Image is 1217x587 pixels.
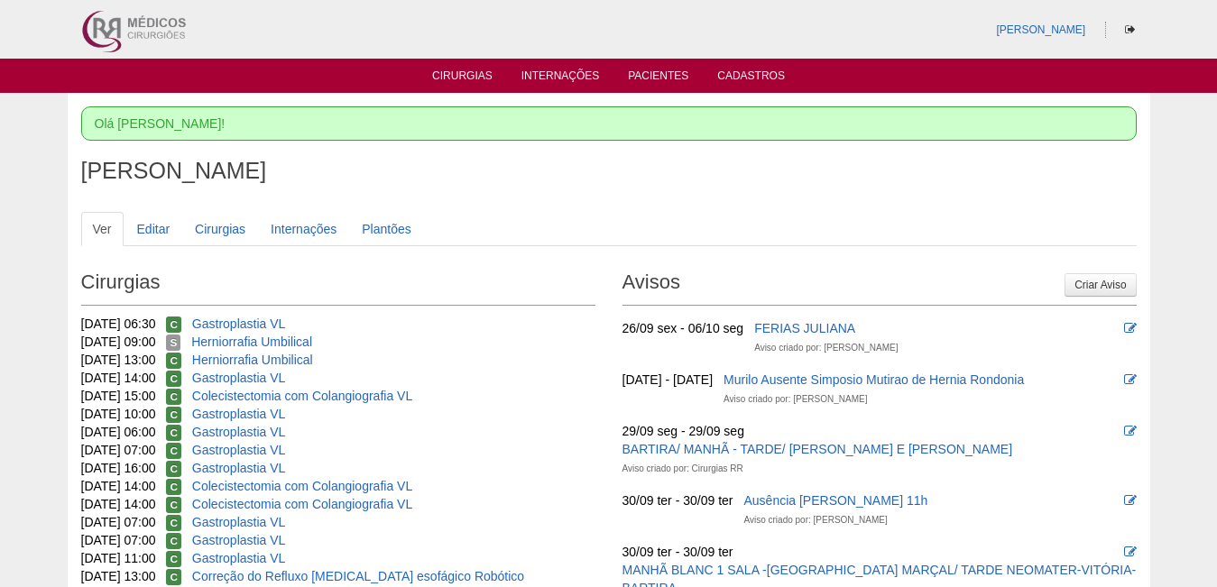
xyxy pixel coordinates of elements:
[81,264,595,306] h2: Cirurgias
[717,69,785,87] a: Cadastros
[724,372,1024,387] a: Murilo Ausente Simposio Mutirao de Hernia Rondonia
[622,460,743,478] div: Aviso criado por: Cirurgias RR
[1124,322,1137,335] i: Editar
[192,371,286,385] a: Gastroplastia VL
[622,442,1013,456] a: BARTIRA/ MANHÃ - TARDE/ [PERSON_NAME] E [PERSON_NAME]
[81,515,156,529] span: [DATE] 07:00
[81,371,156,385] span: [DATE] 14:00
[81,316,156,331] span: [DATE] 06:30
[622,543,733,561] div: 30/09 ter - 30/09 ter
[1124,546,1137,558] i: Editar
[743,511,887,529] div: Aviso criado por: [PERSON_NAME]
[192,569,524,583] a: Correção do Refluxo [MEDICAL_DATA] esofágico Robótico
[754,339,898,357] div: Aviso criado por: [PERSON_NAME]
[166,515,181,531] span: Confirmada
[1065,273,1136,297] a: Criar Aviso
[81,569,156,583] span: [DATE] 13:00
[521,69,600,87] a: Internações
[81,443,156,457] span: [DATE] 07:00
[996,23,1085,36] a: [PERSON_NAME]
[166,335,180,351] span: Suspensa
[166,316,181,333] span: Confirmada
[166,425,181,441] span: Confirmada
[622,491,733,509] div: 30/09 ter - 30/09 ter
[192,443,286,457] a: Gastroplastia VL
[192,497,412,511] a: Colecistectomia com Colangiografia VL
[622,319,744,337] div: 26/09 sex - 06/10 seg
[192,515,286,529] a: Gastroplastia VL
[192,389,412,403] a: Colecistectomia com Colangiografia VL
[81,335,156,349] span: [DATE] 09:00
[1124,425,1137,437] i: Editar
[125,212,182,246] a: Editar
[183,212,257,246] a: Cirurgias
[628,69,688,87] a: Pacientes
[1124,494,1137,507] i: Editar
[166,353,181,369] span: Confirmada
[166,497,181,513] span: Confirmada
[81,551,156,565] span: [DATE] 11:00
[166,479,181,495] span: Confirmada
[81,479,156,493] span: [DATE] 14:00
[166,371,181,387] span: Confirmada
[166,461,181,477] span: Confirmada
[166,569,181,585] span: Confirmada
[192,533,286,547] a: Gastroplastia VL
[81,533,156,547] span: [DATE] 07:00
[81,461,156,475] span: [DATE] 16:00
[1124,373,1137,386] i: Editar
[192,353,313,367] a: Herniorrafia Umbilical
[166,551,181,567] span: Confirmada
[192,425,286,439] a: Gastroplastia VL
[743,493,927,508] a: Ausência [PERSON_NAME] 11h
[622,264,1137,306] h2: Avisos
[81,389,156,403] span: [DATE] 15:00
[192,551,286,565] a: Gastroplastia VL
[754,321,855,335] a: FERIAS JULIANA
[81,497,156,511] span: [DATE] 14:00
[192,479,412,493] a: Colecistectomia com Colangiografia VL
[192,316,286,331] a: Gastroplastia VL
[81,407,156,421] span: [DATE] 10:00
[166,407,181,423] span: Confirmada
[192,407,286,421] a: Gastroplastia VL
[350,212,422,246] a: Plantões
[432,69,493,87] a: Cirurgias
[622,422,744,440] div: 29/09 seg - 29/09 seg
[724,390,867,408] div: Aviso criado por: [PERSON_NAME]
[191,335,312,349] a: Herniorrafia Umbilical
[192,461,286,475] a: Gastroplastia VL
[81,160,1137,182] h1: [PERSON_NAME]
[81,425,156,439] span: [DATE] 06:00
[81,106,1137,141] div: Olá [PERSON_NAME]!
[166,533,181,549] span: Confirmada
[259,212,348,246] a: Internações
[622,371,714,389] div: [DATE] - [DATE]
[81,212,124,246] a: Ver
[166,389,181,405] span: Confirmada
[81,353,156,367] span: [DATE] 13:00
[166,443,181,459] span: Confirmada
[1125,24,1135,35] i: Sair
